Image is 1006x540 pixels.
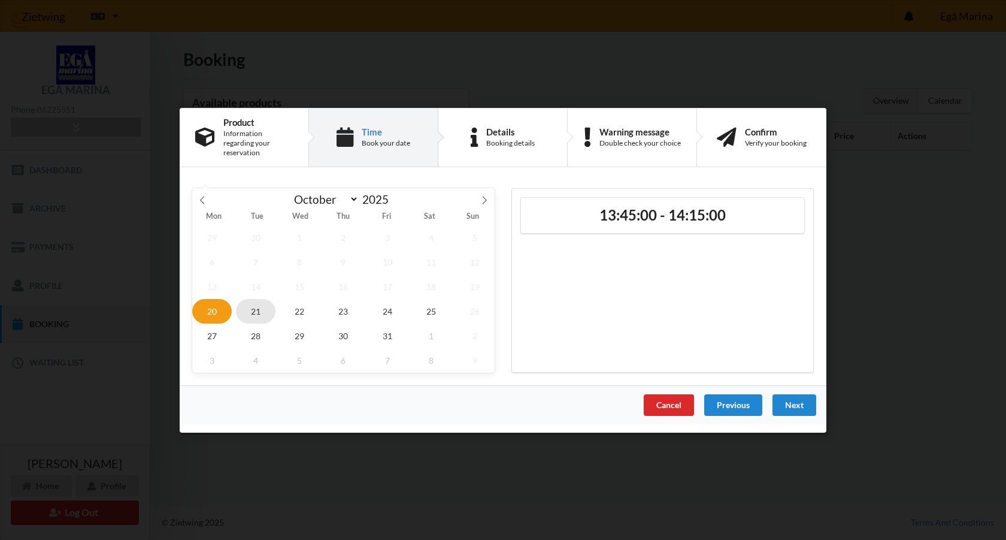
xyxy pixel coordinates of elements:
[192,274,232,298] span: October 13, 2025
[289,192,359,207] select: Month
[324,274,363,298] span: October 16, 2025
[192,323,232,348] span: October 27, 2025
[745,126,807,136] div: Confirm
[368,225,407,249] span: October 3, 2025
[280,298,319,323] span: October 22, 2025
[192,225,232,249] span: September 29, 2025
[362,126,410,136] div: Time
[599,126,681,136] div: Warning message
[455,348,495,372] span: November 9, 2025
[192,348,232,372] span: November 3, 2025
[236,274,275,298] span: October 14, 2025
[704,394,762,415] div: Previous
[486,126,535,136] div: Details
[236,225,275,249] span: September 30, 2025
[235,213,278,221] span: Tue
[644,394,694,415] div: Cancel
[772,394,816,415] div: Next
[411,274,451,298] span: October 18, 2025
[192,213,235,221] span: Mon
[368,348,407,372] span: November 7, 2025
[359,192,398,206] input: Year
[192,249,232,274] span: October 6, 2025
[452,213,495,221] span: Sun
[280,249,319,274] span: October 8, 2025
[192,298,232,323] span: October 20, 2025
[411,323,451,348] span: November 1, 2025
[362,138,410,148] div: Book your date
[745,138,807,148] div: Verify your booking
[368,274,407,298] span: October 17, 2025
[322,213,365,221] span: Thu
[368,298,407,323] span: October 24, 2025
[236,298,275,323] span: October 21, 2025
[236,348,275,372] span: November 4, 2025
[236,323,275,348] span: October 28, 2025
[368,323,407,348] span: October 31, 2025
[408,213,452,221] span: Sat
[223,117,293,126] div: Product
[324,249,363,274] span: October 9, 2025
[411,298,451,323] span: October 25, 2025
[280,348,319,372] span: November 5, 2025
[455,298,495,323] span: October 26, 2025
[411,225,451,249] span: October 4, 2025
[411,348,451,372] span: November 8, 2025
[278,213,322,221] span: Wed
[324,323,363,348] span: October 30, 2025
[529,206,796,224] h2: 13:45:00 - 14:15:00
[486,138,535,148] div: Booking details
[455,323,495,348] span: November 2, 2025
[236,249,275,274] span: October 7, 2025
[324,298,363,323] span: October 23, 2025
[365,213,408,221] span: Fri
[324,348,363,372] span: November 6, 2025
[368,249,407,274] span: October 10, 2025
[280,274,319,298] span: October 15, 2025
[280,225,319,249] span: October 1, 2025
[455,225,495,249] span: October 5, 2025
[280,323,319,348] span: October 29, 2025
[223,129,293,158] div: Information regarding your reservation
[599,138,681,148] div: Double check your choice
[324,225,363,249] span: October 2, 2025
[455,274,495,298] span: October 19, 2025
[411,249,451,274] span: October 11, 2025
[455,249,495,274] span: October 12, 2025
